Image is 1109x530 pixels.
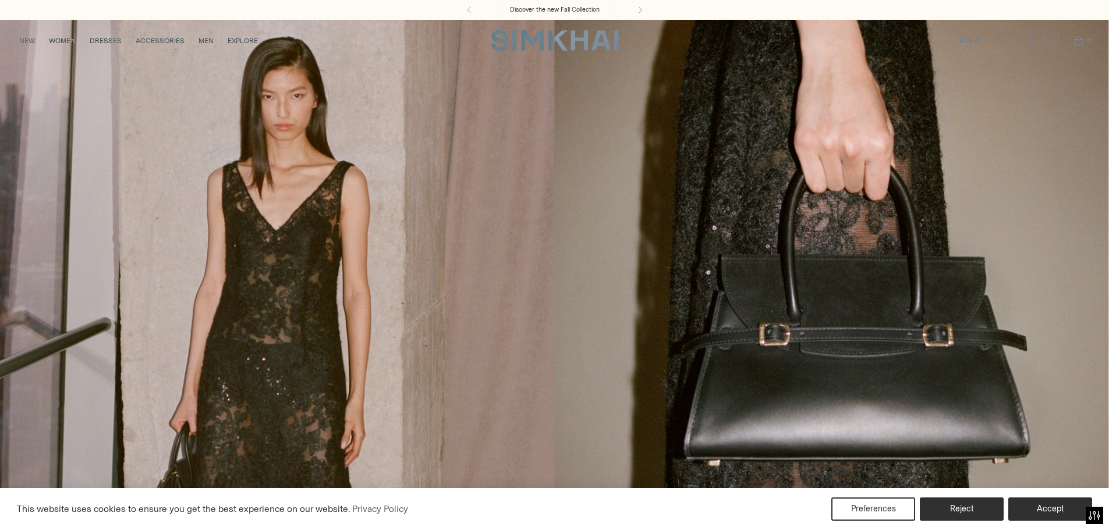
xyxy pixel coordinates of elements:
[350,500,410,518] a: Privacy Policy (opens in a new tab)
[1018,29,1041,52] a: Go to the account page
[920,497,1004,521] button: Reject
[19,28,35,54] a: NEW
[90,28,122,54] a: DRESSES
[199,28,214,54] a: MEN
[1008,497,1092,521] button: Accept
[994,29,1017,52] a: Open search modal
[510,5,600,15] a: Discover the new Fall Collection
[831,497,915,521] button: Preferences
[1043,29,1066,52] a: Wishlist
[17,503,350,514] span: This website uses cookies to ensure you get the best experience on our website.
[136,28,185,54] a: ACCESSORIES
[1067,29,1090,52] a: Open cart modal
[491,29,619,52] a: SIMKHAI
[1085,35,1095,45] span: 0
[959,28,990,54] button: EUR €
[228,28,258,54] a: EXPLORE
[49,28,76,54] a: WOMEN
